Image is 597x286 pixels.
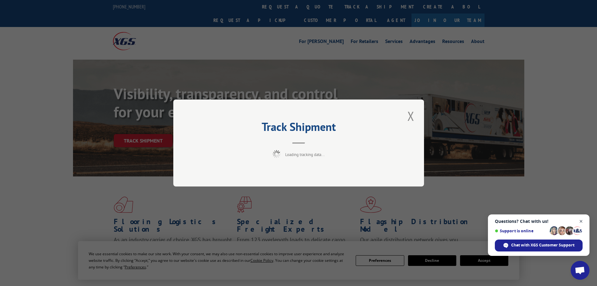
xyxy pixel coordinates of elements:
span: Loading tracking data... [285,152,325,157]
span: Support is online [495,229,547,233]
h2: Track Shipment [205,122,393,134]
img: xgs-loading [273,150,280,158]
span: Questions? Chat with us! [495,219,583,224]
span: Chat with XGS Customer Support [511,242,574,248]
button: Close modal [406,107,416,125]
a: Open chat [571,261,589,280]
span: Chat with XGS Customer Support [495,240,583,251]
